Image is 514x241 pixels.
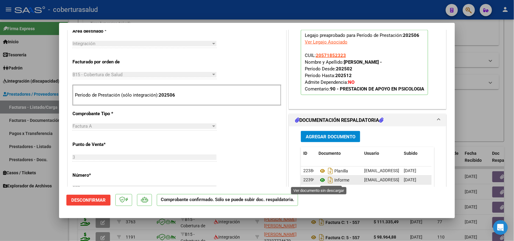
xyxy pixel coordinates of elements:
strong: [PERSON_NAME] - [344,59,382,65]
p: Facturado por orden de [72,58,135,66]
span: ID [303,151,307,156]
span: Integración [72,41,95,46]
p: Punto de Venta [72,141,135,148]
i: Descargar documento [326,166,334,176]
span: Usuario [364,151,379,156]
div: Open Intercom Messenger [493,220,508,235]
span: B15 - Cobertura de Salud [72,72,122,77]
span: [EMAIL_ADDRESS][DOMAIN_NAME] - [PERSON_NAME] [364,178,467,183]
h1: DOCUMENTACIÓN RESPALDATORIA [295,117,383,124]
datatable-header-cell: Usuario [362,147,401,160]
span: [DATE] [404,168,416,173]
i: Descargar documento [326,175,334,185]
strong: 202506 [159,92,175,98]
p: Comprobante Tipo * [72,110,135,117]
span: Factura A [72,123,92,129]
span: Subido [404,151,417,156]
span: [EMAIL_ADDRESS][DOMAIN_NAME] - [PERSON_NAME] [364,168,467,173]
strong: 90 - PRESTACION DE APOYO EN PSICOLOGIA [330,86,424,92]
strong: 202502 [336,66,352,72]
strong: NO [348,80,354,85]
span: CUIL: Nombre y Apellido: Período Desde: Período Hasta: Admite Dependencia: [305,53,424,92]
datatable-header-cell: ID [301,147,316,160]
p: Legajo preaprobado para Período de Prestación: [301,30,428,95]
span: Agregar Documento [306,134,355,140]
span: Documento [319,151,341,156]
span: 22386 [303,168,315,173]
p: Período de Prestación (sólo integración): [75,92,279,99]
span: [DATE] [404,178,416,183]
span: Desconfirmar [71,197,106,203]
span: 22399 [303,178,315,183]
p: Número [72,172,135,179]
span: 20571852323 [316,53,346,58]
p: Comprobante confirmado. Sólo se puede subir doc. respaldatoria. [157,194,298,206]
datatable-header-cell: Subido [401,147,432,160]
strong: 202506 [403,33,419,38]
datatable-header-cell: Documento [316,147,362,160]
button: Agregar Documento [301,131,360,142]
div: Ver Legajo Asociado [305,39,347,45]
span: Informe [319,178,349,183]
mat-expansion-panel-header: DOCUMENTACIÓN RESPALDATORIA [289,114,446,126]
span: Planilla [319,169,348,174]
button: Desconfirmar [66,195,111,206]
strong: 202512 [335,73,352,78]
span: Comentario: [305,86,424,92]
p: Area destinado * [72,28,135,35]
